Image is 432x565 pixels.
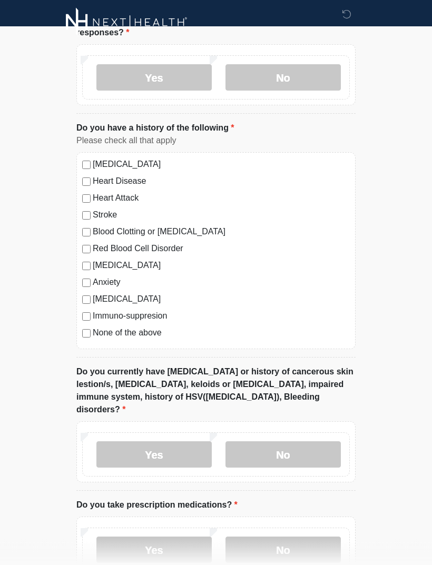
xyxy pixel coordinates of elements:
label: Stroke [93,209,350,222]
label: Immuno-suppresion [93,310,350,323]
label: [MEDICAL_DATA] [93,158,350,171]
label: No [225,537,341,563]
label: Heart Disease [93,175,350,188]
label: Heart Attack [93,192,350,205]
label: Anxiety [93,276,350,289]
div: Please check all that apply [76,135,356,147]
input: Immuno-suppresion [82,313,91,321]
input: None of the above [82,330,91,338]
input: Heart Attack [82,195,91,203]
label: Do you have a history of the following [76,122,234,135]
input: Stroke [82,212,91,220]
input: Anxiety [82,279,91,288]
input: [MEDICAL_DATA] [82,262,91,271]
label: None of the above [93,327,350,340]
label: Yes [96,442,212,468]
input: Red Blood Cell Disorder [82,245,91,254]
img: Next-Health Logo [66,8,188,37]
input: [MEDICAL_DATA] [82,296,91,304]
input: Heart Disease [82,178,91,186]
input: Blood Clotting or [MEDICAL_DATA] [82,229,91,237]
label: Red Blood Cell Disorder [93,243,350,255]
label: No [225,65,341,91]
input: [MEDICAL_DATA] [82,161,91,170]
label: Blood Clotting or [MEDICAL_DATA] [93,226,350,239]
label: [MEDICAL_DATA] [93,293,350,306]
label: Do you currently have [MEDICAL_DATA] or history of cancerous skin lestion/s, [MEDICAL_DATA], kelo... [76,366,356,417]
label: No [225,442,341,468]
label: Yes [96,65,212,91]
label: Yes [96,537,212,563]
label: Do you take prescription medications? [76,499,238,512]
label: [MEDICAL_DATA] [93,260,350,272]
